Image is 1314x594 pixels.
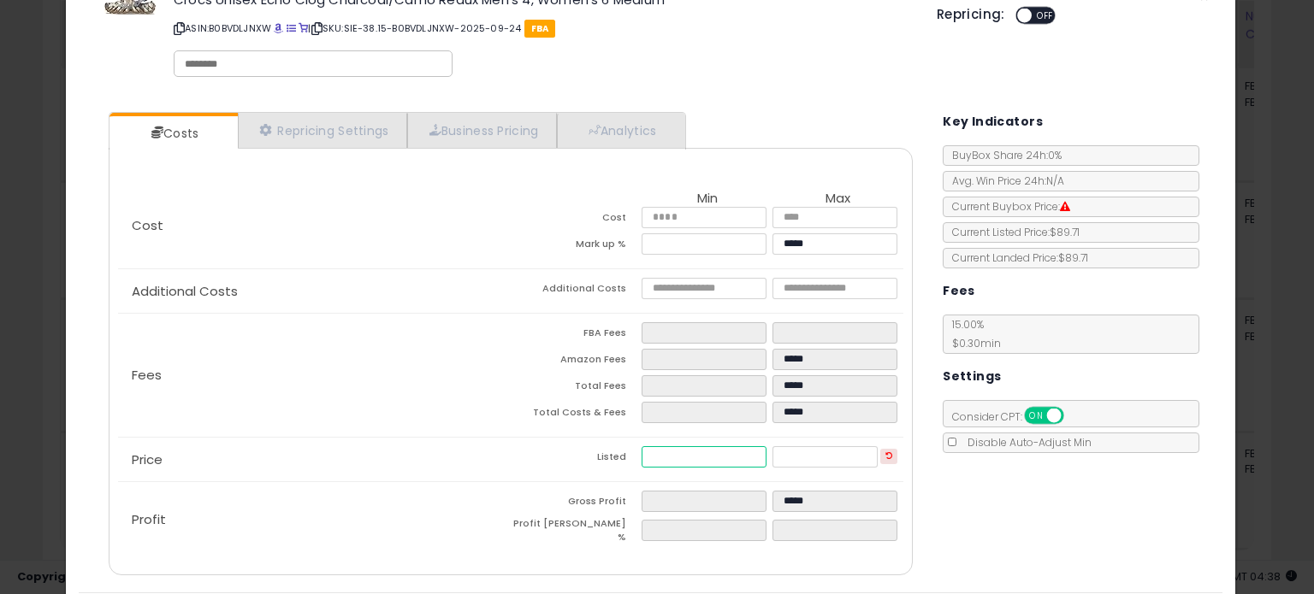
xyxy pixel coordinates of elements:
a: BuyBox page [274,21,283,35]
span: Avg. Win Price 24h: N/A [944,173,1064,188]
a: Repricing Settings [238,113,407,148]
p: Fees [118,368,511,382]
a: Costs [109,116,236,150]
td: Total Fees [511,375,642,402]
span: $0.30 min [944,336,1001,350]
h5: Settings [943,366,1001,387]
th: Min [642,191,772,207]
span: OFF [1032,9,1059,23]
span: 15.00 % [944,317,1001,350]
td: Total Costs & Fees [511,402,642,428]
th: Max [772,191,903,207]
span: Current Listed Price: $89.71 [944,225,1080,239]
a: Your listing only [299,21,308,35]
td: Cost [511,207,642,233]
p: Profit [118,513,511,526]
td: Additional Costs [511,278,642,304]
p: Price [118,453,511,467]
span: OFF [1062,409,1089,423]
p: Additional Costs [118,285,511,298]
td: Amazon Fees [511,349,642,375]
a: All offer listings [287,21,296,35]
span: Consider CPT: [944,409,1086,424]
span: Disable Auto-Adjust Min [959,435,1092,450]
h5: Fees [943,280,975,302]
span: Current Buybox Price: [944,199,1070,214]
td: Profit [PERSON_NAME] % [511,517,642,549]
span: ON [1026,409,1047,423]
p: Cost [118,219,511,232]
h5: Key Indicators [943,111,1043,132]
td: Gross Profit [511,491,642,517]
td: Mark up % [511,233,642,260]
a: Business Pricing [407,113,557,148]
td: FBA Fees [511,322,642,349]
p: ASIN: B0BVDLJNXW | SKU: SIE-38.15-B0BVDLJNXW-2025-09-24 [174,15,911,42]
a: Analytics [557,113,684,148]
span: BuyBox Share 24h: 0% [944,148,1062,162]
span: Current Landed Price: $89.71 [944,250,1088,265]
i: Suppressed Buy Box [1060,202,1070,212]
span: FBA [524,20,556,38]
td: Listed [511,446,642,473]
h5: Repricing: [937,8,1005,21]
